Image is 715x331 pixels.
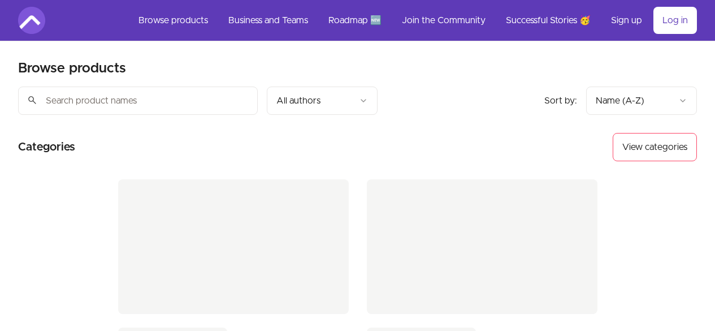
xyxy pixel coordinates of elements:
button: Product sort options [586,87,697,115]
a: Log in [653,7,697,34]
a: Sign up [602,7,651,34]
a: Business and Teams [219,7,317,34]
a: Roadmap 🆕 [319,7,391,34]
button: Filter by author [267,87,378,115]
a: Join the Community [393,7,495,34]
img: Amigoscode logo [18,7,45,34]
h2: Categories [18,133,75,161]
nav: Main [129,7,697,34]
h2: Browse products [18,59,126,78]
button: View categories [613,133,697,161]
a: Browse products [129,7,217,34]
span: Sort by: [544,96,577,105]
a: Successful Stories 🥳 [497,7,600,34]
input: Search product names [18,87,258,115]
span: search [27,92,37,108]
